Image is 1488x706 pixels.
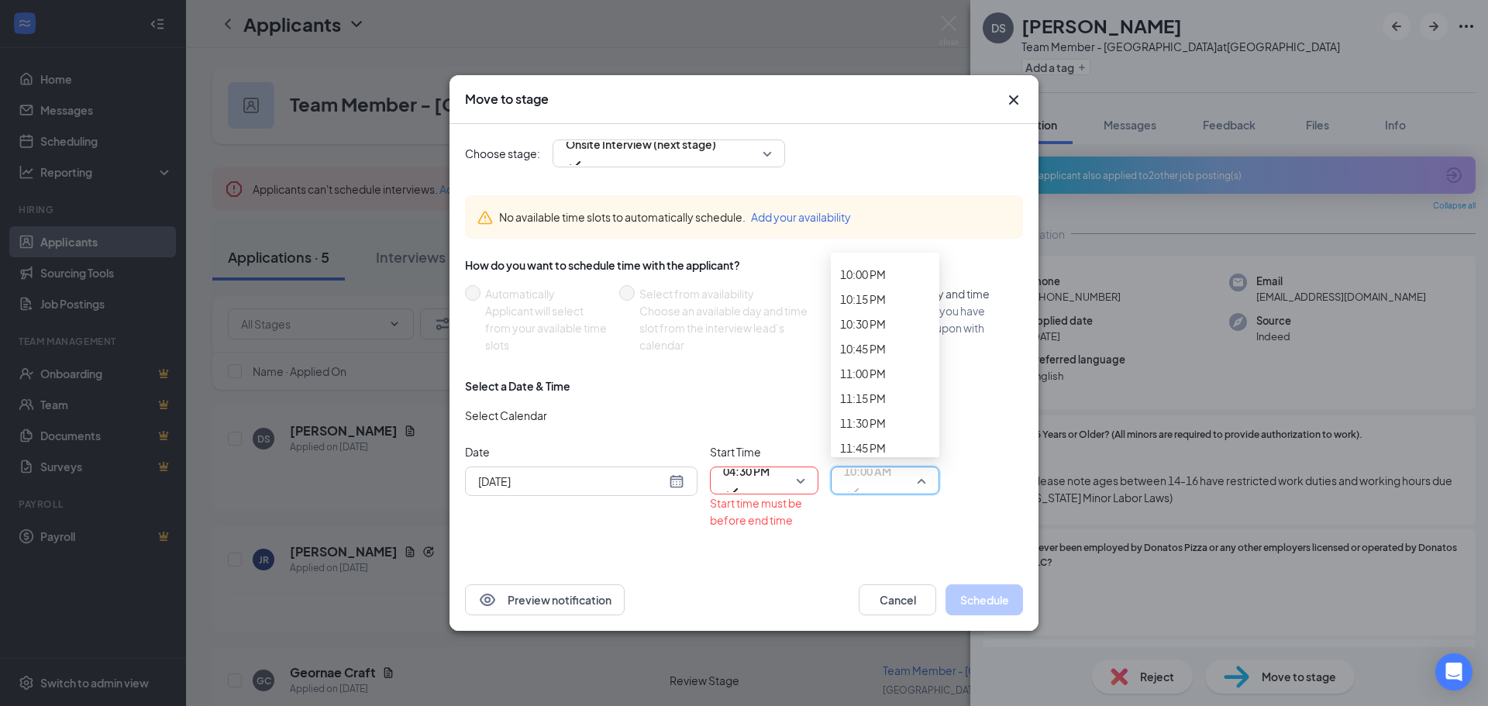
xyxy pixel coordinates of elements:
svg: Cross [1004,91,1023,109]
div: Open Intercom Messenger [1435,653,1472,691]
span: 10:00 AM [844,460,891,483]
span: 11:15 PM [840,390,886,407]
span: Select Calendar [465,407,547,424]
span: 04:30 PM [723,460,770,483]
h3: Move to stage [465,91,549,108]
span: 10:15 PM [840,291,886,308]
span: 11:00 PM [840,365,886,382]
button: EyePreview notification [465,584,625,615]
svg: Checkmark [566,156,584,174]
button: Close [1004,91,1023,109]
svg: Checkmark [723,483,742,501]
span: 11:30 PM [840,415,886,432]
button: Cancel [859,584,936,615]
div: How do you want to schedule time with the applicant? [465,257,1023,273]
div: Start time must be before end time [710,494,818,529]
svg: Warning [477,210,493,226]
svg: Eye [478,591,497,609]
div: Select from availability [639,285,823,302]
span: 11:45 PM [840,439,886,456]
span: 10:45 PM [840,340,886,357]
div: Choose an available day and time slot from the interview lead’s calendar [639,302,823,353]
div: Automatically [485,285,607,302]
div: Applicant will select from your available time slots [485,302,607,353]
div: No available time slots to automatically schedule. [499,208,1011,226]
input: Aug 27, 2025 [478,473,666,490]
span: 10:00 PM [840,266,886,283]
span: Date [465,443,697,460]
button: Schedule [945,584,1023,615]
svg: Checkmark [844,483,863,501]
span: Start Time [710,443,818,460]
button: Add your availability [751,208,851,226]
div: Select a Date & Time [465,378,570,394]
span: Onsite Interview (next stage) [566,133,716,156]
span: 10:30 PM [840,315,886,332]
span: Choose stage: [465,145,540,162]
